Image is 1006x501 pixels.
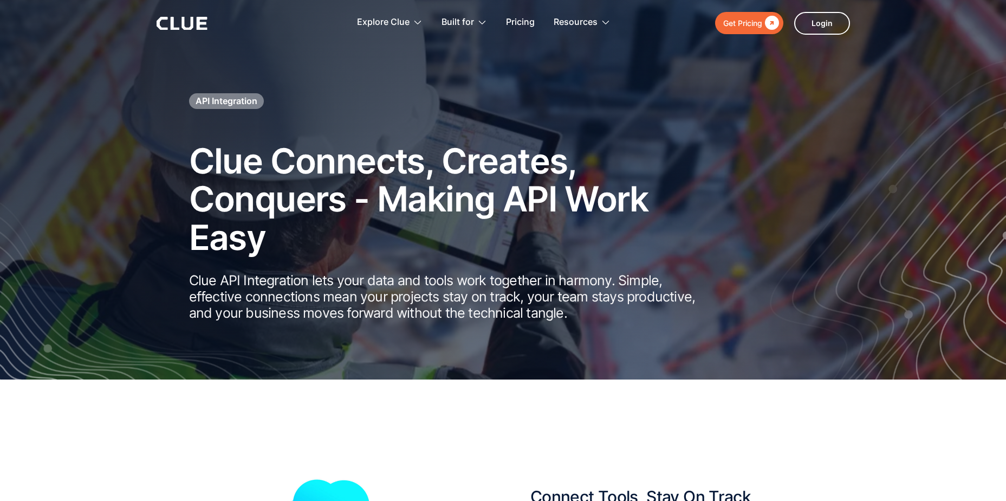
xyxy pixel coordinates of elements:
[554,5,598,40] div: Resources
[442,5,487,40] div: Built for
[196,95,257,107] h1: API Integration
[767,58,1006,380] img: Construction fleet management software
[794,12,850,35] a: Login
[715,12,783,34] a: Get Pricing
[442,5,474,40] div: Built for
[189,272,704,321] p: Clue API Integration lets your data and tools work together in harmony. Simple, effective connect...
[189,142,704,256] h2: Clue Connects, Creates, Conquers - Making API Work Easy
[506,5,535,40] a: Pricing
[554,5,611,40] div: Resources
[723,16,762,30] div: Get Pricing
[357,5,423,40] div: Explore Clue
[357,5,410,40] div: Explore Clue
[762,16,779,30] div: 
